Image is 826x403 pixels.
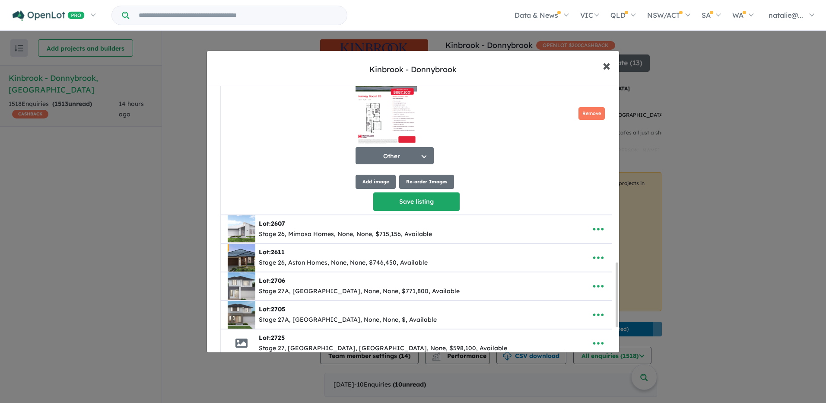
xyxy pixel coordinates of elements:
[259,334,285,342] b: Lot:
[259,277,285,285] b: Lot:
[603,56,610,74] span: ×
[228,215,255,243] img: Kinbrook%20-%20Donnybrook%20-%20Lot%202607___1755145324.jpg
[259,305,285,313] b: Lot:
[356,175,396,189] button: Add image
[271,334,285,342] span: 2725
[228,244,255,272] img: Kinbrook%20-%20Donnybrook%20-%20Lot%202611___1755145326.jpg
[259,220,285,227] b: Lot:
[769,11,803,19] span: natalie@...
[373,192,460,211] button: Save listing
[13,10,85,21] img: Openlot PRO Logo White
[259,229,432,240] div: Stage 26, Mimosa Homes, None, None, $715,156, Available
[259,315,437,325] div: Stage 27A, [GEOGRAPHIC_DATA], None, None, $, Available
[228,272,255,300] img: Kinbrook%20-%20Donnybrook%20-%20Lot%202706___1755145328.jpg
[259,286,460,297] div: Stage 27A, [GEOGRAPHIC_DATA], None, None, $771,800, Available
[399,175,454,189] button: Re-order Images
[356,147,434,164] button: Other
[259,343,507,354] div: Stage 27, [GEOGRAPHIC_DATA], [GEOGRAPHIC_DATA], None, $598,100, Available
[259,258,428,268] div: Stage 26, Aston Homes, None, None, $746,450, Available
[271,305,285,313] span: 2705
[131,6,345,25] input: Try estate name, suburb, builder or developer
[271,277,285,285] span: 2706
[271,248,285,256] span: 2611
[271,220,285,227] span: 2607
[259,248,285,256] b: Lot:
[578,107,605,120] button: Remove
[369,64,457,75] div: Kinbrook - Donnybrook
[228,301,255,329] img: Kinbrook%20-%20Donnybrook%20-%20Lot%202705___1755145329.jpg
[356,59,417,145] img: Kinbrook - Donnybrook - Lot 2703 Other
